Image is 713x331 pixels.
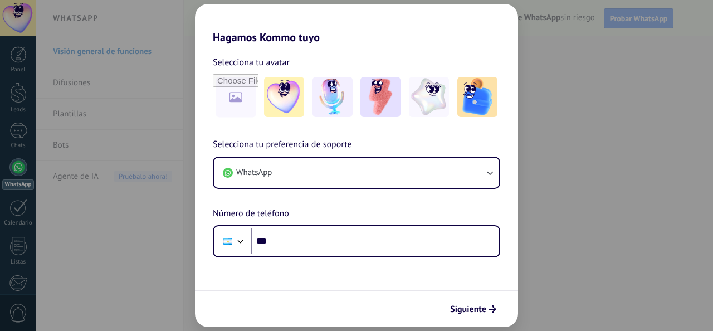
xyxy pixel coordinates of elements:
button: WhatsApp [214,158,499,188]
img: -5.jpeg [457,77,497,117]
img: -4.jpeg [409,77,449,117]
span: Siguiente [450,305,486,313]
button: Siguiente [445,300,501,319]
span: Selecciona tu avatar [213,55,290,70]
h2: Hagamos Kommo tuyo [195,4,518,44]
div: Argentina: + 54 [217,230,238,253]
span: WhatsApp [236,167,272,178]
span: Selecciona tu preferencia de soporte [213,138,352,152]
img: -3.jpeg [360,77,401,117]
img: -2.jpeg [312,77,353,117]
img: -1.jpeg [264,77,304,117]
span: Número de teléfono [213,207,289,221]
